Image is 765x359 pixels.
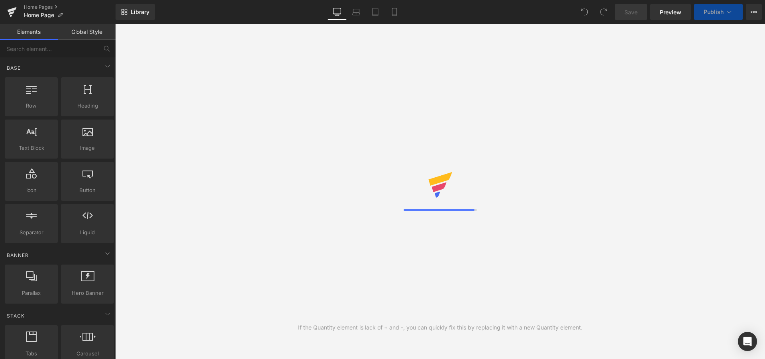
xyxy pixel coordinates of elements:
span: Home Page [24,12,54,18]
span: Heading [63,102,112,110]
span: Banner [6,251,29,259]
a: New Library [116,4,155,20]
span: Button [63,186,112,194]
span: Text Block [7,144,55,152]
a: Desktop [328,4,347,20]
span: Stack [6,312,25,320]
button: Publish [694,4,743,20]
span: Row [7,102,55,110]
a: Tablet [366,4,385,20]
button: Redo [596,4,612,20]
span: Base [6,64,22,72]
div: Open Intercom Messenger [738,332,757,351]
a: Laptop [347,4,366,20]
span: Publish [704,9,724,15]
span: Carousel [63,349,112,358]
a: Preview [650,4,691,20]
span: Save [624,8,637,16]
span: Parallax [7,289,55,297]
div: If the Quantity element is lack of + and -, you can quickly fix this by replacing it with a new Q... [298,323,583,332]
span: Liquid [63,228,112,237]
span: Icon [7,186,55,194]
span: Hero Banner [63,289,112,297]
span: Preview [660,8,681,16]
button: Undo [577,4,592,20]
span: Image [63,144,112,152]
span: Separator [7,228,55,237]
a: Home Pages [24,4,116,10]
a: Global Style [58,24,116,40]
span: Library [131,8,149,16]
button: More [746,4,762,20]
span: Tabs [7,349,55,358]
a: Mobile [385,4,404,20]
